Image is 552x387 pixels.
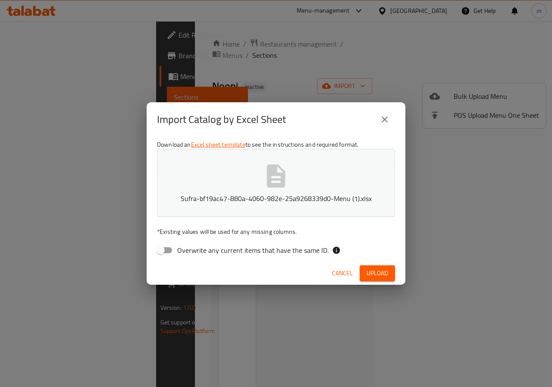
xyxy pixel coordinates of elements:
svg: If the overwrite option isn't selected, then the items that match an existing ID will be ignored ... [332,246,341,255]
h2: Import Catalog by Excel Sheet [157,113,286,126]
button: Upload [360,265,395,281]
p: Existing values will be used for any missing columns. [157,227,395,236]
button: close [374,109,395,130]
button: Cancel [329,265,356,281]
div: Download an to see the instructions and required format. [147,137,405,262]
a: Excel sheet template [191,139,245,150]
span: Overwrite any current items that have the same ID. [177,245,329,255]
span: Upload [367,268,388,279]
button: Sufra-bf19ac47-880a-4060-982e-25a9268339d0-Menu (1).xlsx [157,149,395,217]
span: Cancel [332,268,353,279]
p: Sufra-bf19ac47-880a-4060-982e-25a9268339d0-Menu (1).xlsx [170,193,382,204]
